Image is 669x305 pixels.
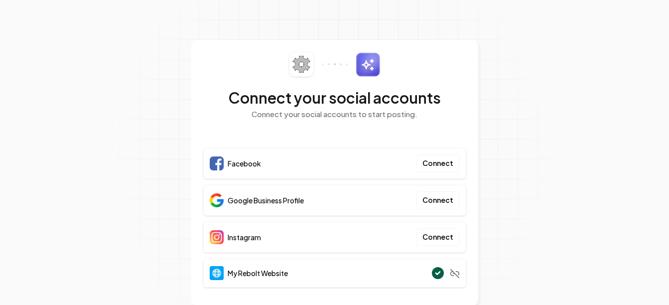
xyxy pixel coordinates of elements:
[416,191,460,209] button: Connect
[210,156,224,170] img: Facebook
[356,52,380,77] img: sparkles.svg
[228,232,261,242] span: Instagram
[322,63,348,65] img: connector-dots.svg
[203,109,466,120] p: Connect your social accounts to start posting.
[228,268,288,278] span: My Rebolt Website
[210,266,224,280] img: Website
[203,89,466,107] h2: Connect your social accounts
[416,228,460,246] button: Connect
[210,230,224,244] img: Instagram
[228,158,261,168] span: Facebook
[210,193,224,207] img: Google
[228,195,304,205] span: Google Business Profile
[416,154,460,172] button: Connect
